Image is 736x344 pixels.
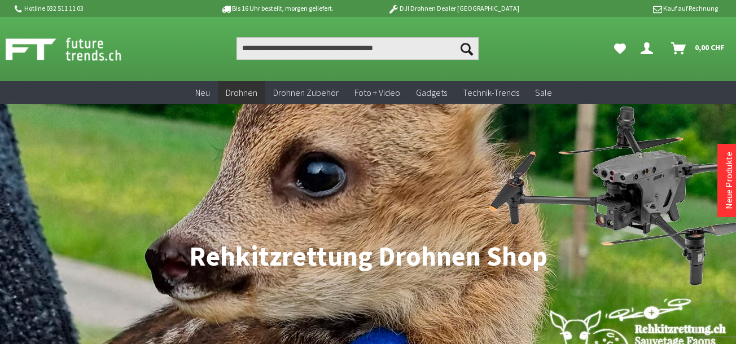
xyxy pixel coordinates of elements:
p: Bis 16 Uhr bestellt, morgen geliefert. [189,2,365,15]
a: Warenkorb [667,37,730,60]
img: Shop Futuretrends - zur Startseite wechseln [6,35,146,63]
p: DJI Drohnen Dealer [GEOGRAPHIC_DATA] [365,2,541,15]
a: Neu [187,81,218,104]
a: Gadgets [408,81,455,104]
span: Technik-Trends [463,87,519,98]
h1: Rehkitzrettung Drohnen Shop [8,242,728,271]
span: Foto + Video [354,87,400,98]
span: Drohnen Zubehör [273,87,339,98]
p: Hotline 032 511 11 03 [12,2,189,15]
span: Neu [195,87,210,98]
a: Technik-Trends [455,81,527,104]
span: Sale [535,87,552,98]
a: Drohnen Zubehör [265,81,347,104]
span: 0,00 CHF [695,38,725,56]
span: Gadgets [416,87,447,98]
a: Dein Konto [636,37,662,60]
a: Foto + Video [347,81,408,104]
a: Sale [527,81,560,104]
a: Drohnen [218,81,265,104]
span: Drohnen [226,87,257,98]
input: Produkt, Marke, Kategorie, EAN, Artikelnummer… [236,37,479,60]
button: Suchen [455,37,479,60]
p: Kauf auf Rechnung [541,2,717,15]
a: Neue Produkte [723,152,734,209]
a: Meine Favoriten [608,37,632,60]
